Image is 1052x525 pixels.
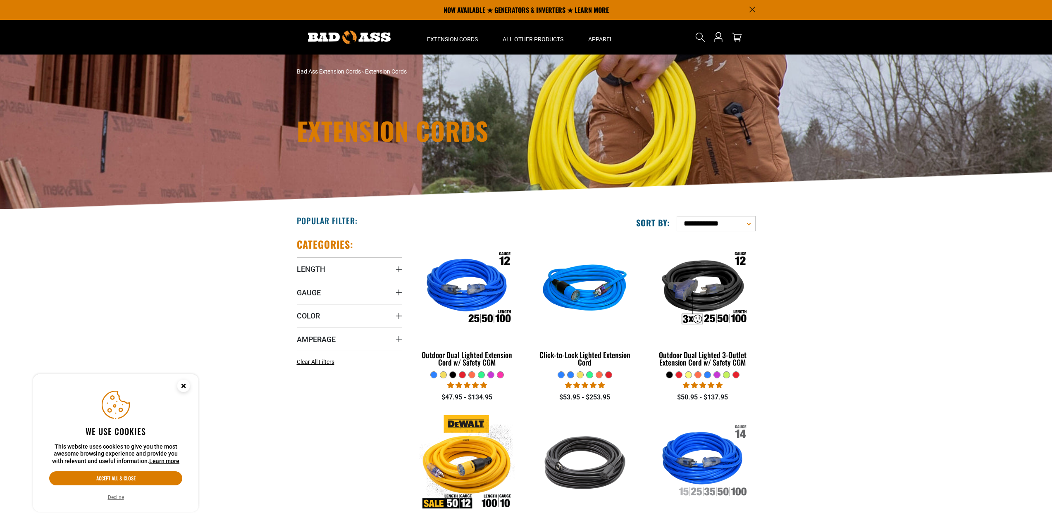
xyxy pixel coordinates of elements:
[297,311,320,321] span: Color
[650,392,755,402] div: $50.95 - $137.95
[365,68,407,75] span: Extension Cords
[49,426,182,437] h2: We use cookies
[297,118,599,143] h1: Extension Cords
[427,36,478,43] span: Extension Cords
[565,381,605,389] span: 4.87 stars
[33,374,198,512] aside: Cookie Consent
[49,471,182,485] button: Accept all & close
[415,242,519,337] img: Outdoor Dual Lighted Extension Cord w/ Safety CGM
[533,242,637,337] img: blue
[683,381,723,389] span: 4.80 stars
[447,381,487,389] span: 4.81 stars
[297,67,599,76] nav: breadcrumbs
[297,335,336,344] span: Amperage
[415,238,520,371] a: Outdoor Dual Lighted Extension Cord w/ Safety CGM Outdoor Dual Lighted Extension Cord w/ Safety CGM
[297,304,402,327] summary: Color
[415,20,490,55] summary: Extension Cords
[297,359,334,365] span: Clear All Filters
[650,238,755,371] a: Outdoor Dual Lighted 3-Outlet Extension Cord w/ Safety CGM Outdoor Dual Lighted 3-Outlet Extensio...
[532,238,637,371] a: blue Click-to-Lock Lighted Extension Cord
[308,31,391,44] img: Bad Ass Extension Cords
[297,238,354,251] h2: Categories:
[362,68,364,75] span: ›
[297,215,358,226] h2: Popular Filter:
[415,415,519,510] img: DEWALT 50-100 foot 12/3 Lighted Click-to-Lock CGM Extension Cord 15A SJTW
[297,288,321,297] span: Gauge
[415,351,520,366] div: Outdoor Dual Lighted Extension Cord w/ Safety CGM
[297,264,325,274] span: Length
[49,443,182,465] p: This website uses cookies to give you the most awesome browsing experience and provide you with r...
[297,281,402,304] summary: Gauge
[415,392,520,402] div: $47.95 - $134.95
[651,242,755,337] img: Outdoor Dual Lighted 3-Outlet Extension Cord w/ Safety CGM
[532,392,637,402] div: $53.95 - $253.95
[149,458,179,464] a: Learn more
[694,31,707,44] summary: Search
[636,217,670,228] label: Sort by:
[503,36,563,43] span: All Other Products
[297,257,402,280] summary: Length
[576,20,625,55] summary: Apparel
[651,415,755,510] img: Indoor Dual Lighted Extension Cord w/ Safety CGM
[533,415,637,510] img: black
[588,36,613,43] span: Apparel
[105,493,126,501] button: Decline
[650,351,755,366] div: Outdoor Dual Lighted 3-Outlet Extension Cord w/ Safety CGM
[490,20,576,55] summary: All Other Products
[297,358,338,366] a: Clear All Filters
[297,68,361,75] a: Bad Ass Extension Cords
[532,351,637,366] div: Click-to-Lock Lighted Extension Cord
[297,328,402,351] summary: Amperage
